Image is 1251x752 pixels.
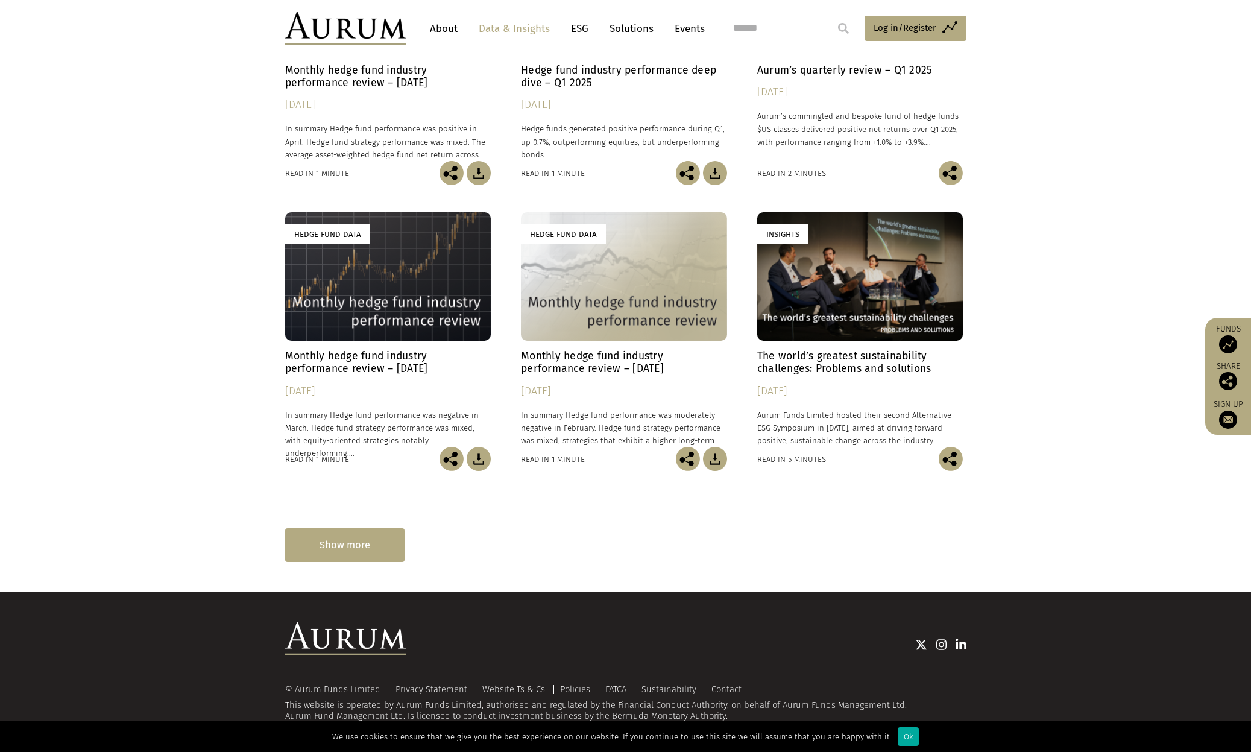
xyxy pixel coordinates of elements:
[936,639,947,651] img: Instagram icon
[521,453,585,466] div: Read in 1 minute
[669,17,705,40] a: Events
[285,409,491,460] p: In summary Hedge fund performance was negative in March. Hedge fund strategy performance was mixe...
[757,64,963,77] h4: Aurum’s quarterly review – Q1 2025
[757,224,808,244] div: Insights
[1211,399,1245,429] a: Sign up
[285,224,370,244] div: Hedge Fund Data
[285,167,349,180] div: Read in 1 minute
[285,685,966,722] div: This website is operated by Aurum Funds Limited, authorised and regulated by the Financial Conduc...
[711,684,742,695] a: Contact
[521,212,727,447] a: Hedge Fund Data Monthly hedge fund industry performance review – [DATE] [DATE] In summary Hedge f...
[831,16,856,40] input: Submit
[939,447,963,471] img: Share this post
[285,64,491,89] h4: Monthly hedge fund industry performance review – [DATE]
[424,17,464,40] a: About
[757,409,963,447] p: Aurum Funds Limited hosted their second Alternative ESG Symposium in [DATE], aimed at driving for...
[521,122,727,160] p: Hedge funds generated positive performance during Q1, up 0.7%, outperforming equities, but underp...
[285,212,491,447] a: Hedge Fund Data Monthly hedge fund industry performance review – [DATE] [DATE] In summary Hedge f...
[285,622,406,655] img: Aurum Logo
[467,161,491,185] img: Download Article
[1211,324,1245,353] a: Funds
[1219,372,1237,390] img: Share this post
[703,161,727,185] img: Download Article
[757,350,963,375] h4: The world’s greatest sustainability challenges: Problems and solutions
[440,161,464,185] img: Share this post
[898,727,919,746] div: Ok
[521,383,727,400] div: [DATE]
[285,12,406,45] img: Aurum
[757,84,963,101] div: [DATE]
[285,685,386,694] div: © Aurum Funds Limited
[1211,362,1245,390] div: Share
[521,167,585,180] div: Read in 1 minute
[874,21,936,35] span: Log in/Register
[676,447,700,471] img: Share this post
[521,350,727,375] h4: Monthly hedge fund industry performance review – [DATE]
[521,409,727,447] p: In summary Hedge fund performance was moderately negative in February. Hedge fund strategy perfor...
[641,684,696,695] a: Sustainability
[676,161,700,185] img: Share this post
[482,684,545,695] a: Website Ts & Cs
[703,447,727,471] img: Download Article
[467,447,491,471] img: Download Article
[565,17,594,40] a: ESG
[521,64,727,89] h4: Hedge fund industry performance deep dive – Q1 2025
[521,224,606,244] div: Hedge Fund Data
[757,212,963,447] a: Insights The world’s greatest sustainability challenges: Problems and solutions [DATE] Aurum Fund...
[285,96,491,113] div: [DATE]
[395,684,467,695] a: Privacy Statement
[1219,335,1237,353] img: Access Funds
[285,383,491,400] div: [DATE]
[285,350,491,375] h4: Monthly hedge fund industry performance review – [DATE]
[605,684,626,695] a: FATCA
[1219,411,1237,429] img: Sign up to our newsletter
[757,167,826,180] div: Read in 2 minutes
[757,453,826,466] div: Read in 5 minutes
[939,161,963,185] img: Share this post
[440,447,464,471] img: Share this post
[560,684,590,695] a: Policies
[285,122,491,160] p: In summary Hedge fund performance was positive in April. Hedge fund strategy performance was mixe...
[757,383,963,400] div: [DATE]
[757,110,963,148] p: Aurum’s commingled and bespoke fund of hedge funds $US classes delivered positive net returns ove...
[285,528,405,561] div: Show more
[956,639,966,651] img: Linkedin icon
[915,639,927,651] img: Twitter icon
[603,17,660,40] a: Solutions
[521,96,727,113] div: [DATE]
[473,17,556,40] a: Data & Insights
[865,16,966,41] a: Log in/Register
[285,453,349,466] div: Read in 1 minute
